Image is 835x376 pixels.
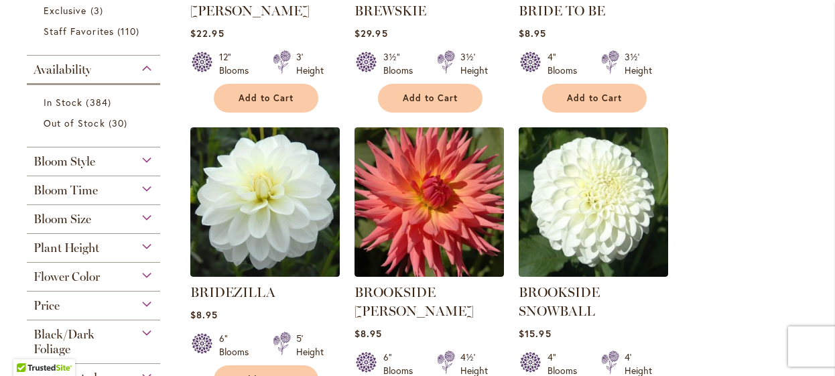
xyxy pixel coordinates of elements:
a: BROOKSIDE CHERI [355,267,504,279]
button: Add to Cart [214,84,318,113]
div: 5' Height [296,332,324,359]
span: Availability [34,62,91,77]
span: Add to Cart [567,92,622,104]
span: Add to Cart [239,92,294,104]
a: Out of Stock 30 [44,116,147,130]
span: Plant Height [34,241,99,255]
button: Add to Cart [378,84,483,113]
a: In Stock 384 [44,95,147,109]
iframe: Launch Accessibility Center [10,328,48,366]
img: BROOKSIDE SNOWBALL [519,127,668,277]
span: $15.95 [519,327,551,340]
span: In Stock [44,96,82,109]
span: Bloom Size [34,212,91,227]
div: 3' Height [296,50,324,77]
div: 12" Blooms [219,50,257,77]
span: Add to Cart [403,92,458,104]
span: Black/Dark Foliage [34,327,94,357]
img: BROOKSIDE CHERI [355,127,504,277]
div: 4" Blooms [548,50,585,77]
span: 3 [90,3,107,17]
div: 3½' Height [460,50,488,77]
a: BROOKSIDE [PERSON_NAME] [355,284,474,319]
span: $8.95 [519,27,546,40]
img: BRIDEZILLA [190,127,340,277]
span: $8.95 [355,327,382,340]
a: BRIDEZILLA [190,284,275,300]
div: 3½' Height [625,50,652,77]
div: 3½" Blooms [383,50,421,77]
span: Exclusive [44,4,86,17]
span: Out of Stock [44,117,105,129]
a: Staff Favorites [44,24,147,38]
div: 6" Blooms [219,332,257,359]
span: Price [34,298,60,313]
span: 110 [117,24,143,38]
a: BROOKSIDE SNOWBALL [519,284,600,319]
span: Bloom Style [34,154,95,169]
button: Add to Cart [542,84,647,113]
a: BRIDE TO BE [519,3,605,19]
span: Staff Favorites [44,25,114,38]
span: $8.95 [190,308,218,321]
a: [PERSON_NAME] [190,3,310,19]
span: 30 [109,116,131,130]
a: BROOKSIDE SNOWBALL [519,267,668,279]
span: $22.95 [190,27,224,40]
a: BREWSKIE [355,3,426,19]
span: Flower Color [34,269,100,284]
span: 384 [86,95,114,109]
a: BRIDEZILLA [190,267,340,279]
span: $29.95 [355,27,387,40]
span: Bloom Time [34,183,98,198]
a: Exclusive [44,3,147,17]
